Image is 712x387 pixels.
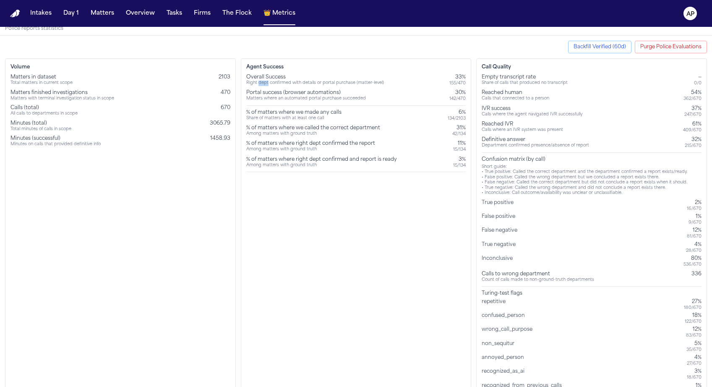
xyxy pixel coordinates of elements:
[482,298,509,311] div: repetitive
[482,199,517,212] div: True positive
[10,96,114,102] div: Matters with terminal investigation status in scope
[482,354,527,366] div: annoyed_person
[10,127,71,132] div: Total minutes of calls in scope
[687,199,702,206] div: 2%
[482,121,563,128] div: Reached IVR
[687,368,702,375] div: 3%
[452,125,466,131] div: 31%
[210,136,230,141] span: 1458.93
[482,81,568,86] div: Share of calls that produced no transcript
[482,312,528,324] div: confused_person
[482,165,702,196] div: Short guide: • True positive: Called the correct department and the department confirmed a report...
[691,272,702,277] span: 336
[694,81,702,86] div: 0 / 0
[694,74,702,81] div: —
[123,6,158,21] a: Overview
[685,312,702,319] div: 18%
[482,143,589,149] div: Department confirmed presence/absence of report
[449,96,466,102] div: 142 / 470
[683,128,702,133] div: 409 / 670
[449,74,466,81] div: 33%
[10,10,20,18] img: Finch Logo
[687,234,702,239] div: 81 / 670
[246,147,375,152] div: Among matters with ground truth
[246,89,366,96] div: Portal success (browser automations)
[482,326,536,338] div: wrong_call_purpose
[448,116,466,121] div: 134 / 2103
[246,109,342,116] div: % of matters where we made any calls
[246,64,466,71] h3: Agent Success
[482,213,519,225] div: False positive
[686,333,702,338] div: 83 / 670
[60,6,82,21] button: Day 1
[449,81,466,86] div: 155 / 470
[482,340,518,353] div: non_sequitur
[10,89,114,96] div: Matters finished investigations
[482,96,549,102] div: Calls that connected to a person
[689,220,702,225] div: 9 / 670
[635,41,707,53] button: Purge police evaluations
[482,290,702,297] div: Turing-test flags
[687,206,702,212] div: 16 / 670
[687,227,702,234] div: 12%
[246,116,342,121] div: Share of matters with at least one call
[453,156,466,163] div: 3%
[482,64,702,71] h3: Call Quality
[482,368,528,380] div: recognized_as_ai
[482,241,519,254] div: True negative
[453,163,466,168] div: 15 / 134
[87,6,117,21] button: Matters
[449,89,466,96] div: 30%
[685,319,702,324] div: 122 / 670
[685,143,702,149] div: 215 / 670
[219,75,230,80] span: 2103
[10,105,78,111] div: Calls (total)
[684,112,702,118] div: 247 / 670
[246,125,380,131] div: % of matters where we called the correct department
[686,326,702,333] div: 12%
[686,347,702,353] div: 35 / 670
[687,375,702,380] div: 18 / 670
[190,6,214,21] button: Firms
[482,271,594,277] div: Calls to wrong department
[246,140,375,147] div: % of matters where right dept confirmed the report
[246,131,380,137] div: Among matters with ground truth
[683,96,702,102] div: 362 / 670
[482,136,589,143] div: Definitive answer
[482,255,516,267] div: Inconclusive
[246,81,384,86] div: Right dept confirmed with details or portal purchase (matter-level)
[246,74,384,81] div: Overall Success
[687,354,702,361] div: 4%
[686,248,702,254] div: 28 / 670
[453,140,466,147] div: 11%
[482,227,521,239] div: False negative
[684,105,702,112] div: 37%
[448,109,466,116] div: 6%
[689,213,702,220] div: 1%
[482,156,702,163] div: Confusion matrix (by call)
[684,305,702,311] div: 180 / 670
[482,112,582,118] div: Calls where the agent navigated IVR successfully
[687,361,702,366] div: 27 / 670
[10,120,71,127] div: Minutes (total)
[163,6,185,21] button: Tasks
[482,74,568,81] div: Empty transcript rate
[482,105,582,112] div: IVR success
[452,131,466,137] div: 42 / 134
[219,6,255,21] button: The Flock
[686,241,702,248] div: 4%
[684,298,702,305] div: 27%
[482,89,549,96] div: Reached human
[246,96,366,102] div: Matters where an automated portal purchase succeeded
[5,25,707,32] p: Police reports statistics
[10,142,101,147] div: Minutes on calls that provided definitive info
[482,277,594,283] div: Count of calls made to non-ground-truth departments
[10,111,78,117] div: All calls to departments in scope
[683,255,702,262] div: 80%
[482,128,563,133] div: Calls where an IVR system was present
[221,105,230,110] span: 670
